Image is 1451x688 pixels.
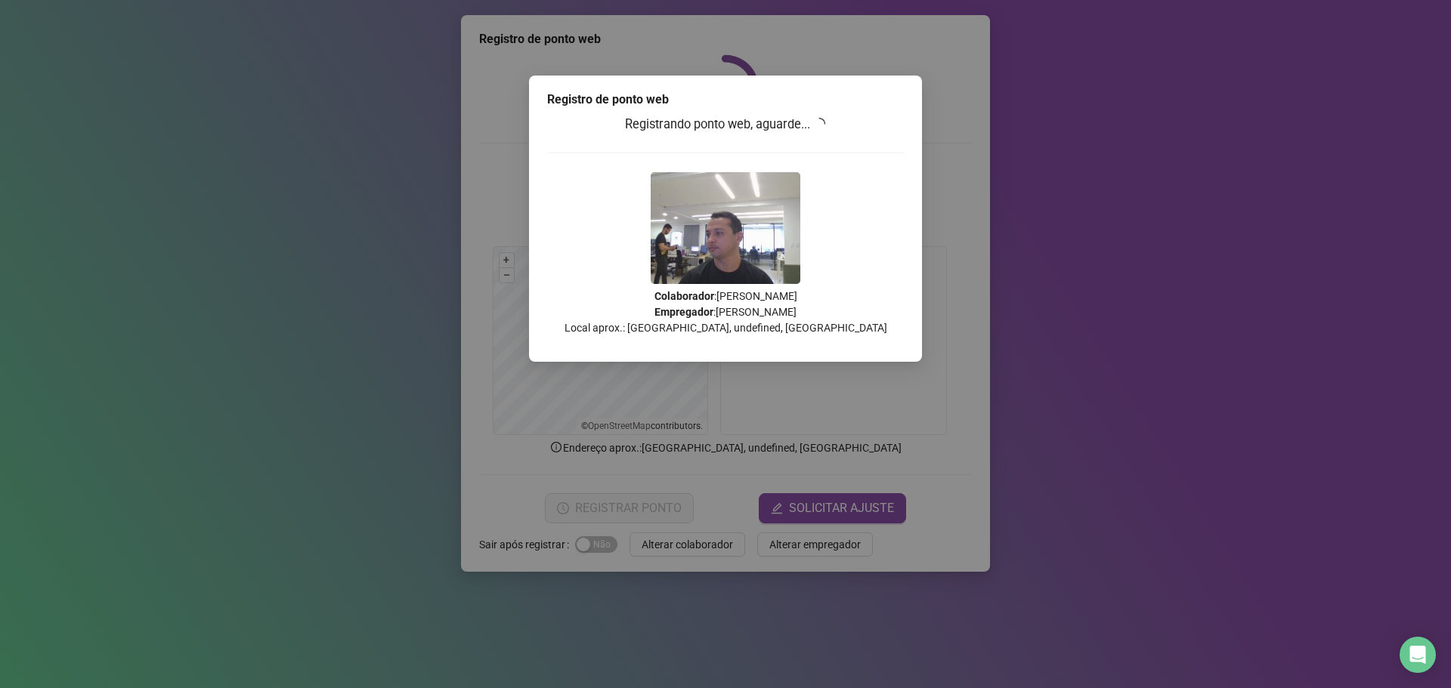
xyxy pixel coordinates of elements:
[547,288,904,336] p: : [PERSON_NAME] : [PERSON_NAME] Local aprox.: [GEOGRAPHIC_DATA], undefined, [GEOGRAPHIC_DATA]
[651,172,800,284] img: Z
[813,118,825,130] span: loading
[547,91,904,109] div: Registro de ponto web
[1400,637,1436,673] div: Open Intercom Messenger
[654,290,714,302] strong: Colaborador
[654,306,713,318] strong: Empregador
[547,115,904,134] h3: Registrando ponto web, aguarde...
